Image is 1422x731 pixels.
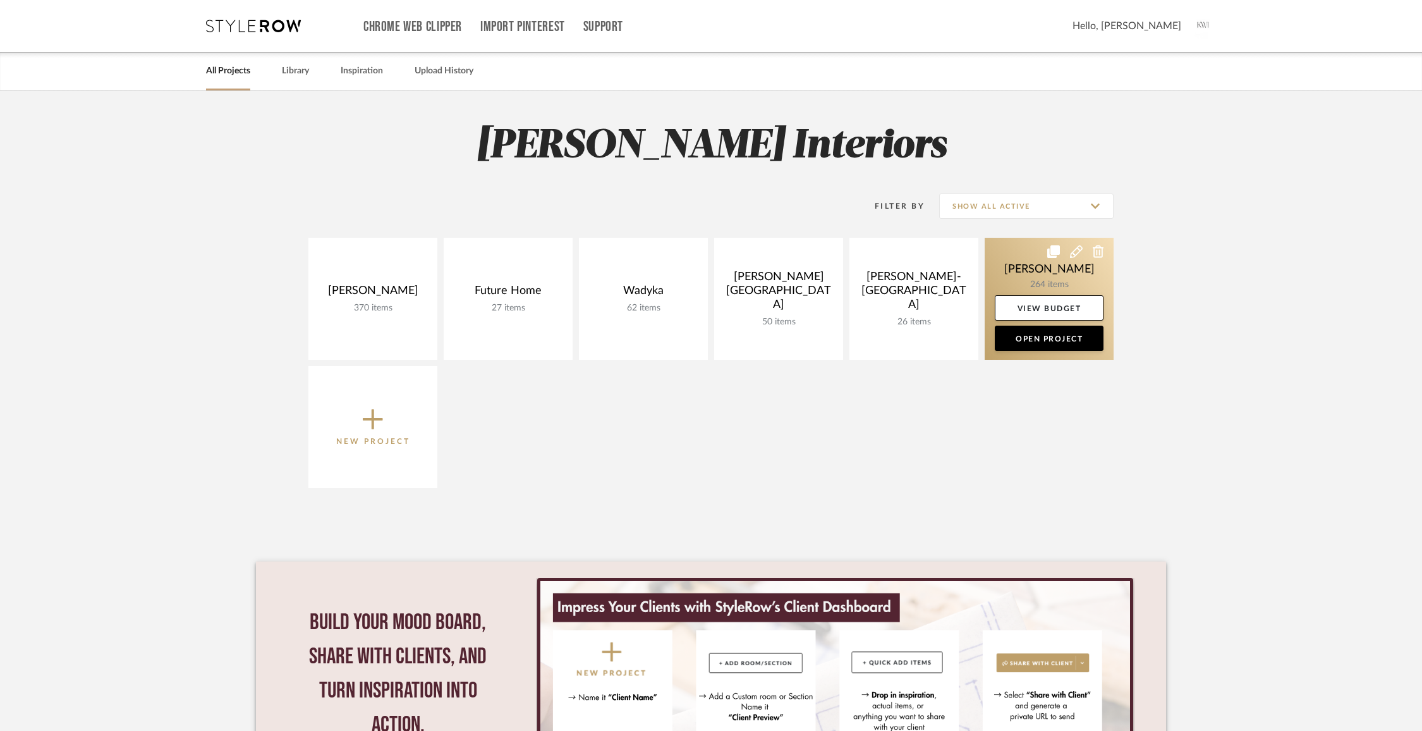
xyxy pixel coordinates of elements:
div: 370 items [319,303,427,314]
a: Open Project [995,326,1103,351]
span: Hello, [PERSON_NAME] [1073,18,1181,34]
button: New Project [308,366,437,488]
a: Inspiration [341,63,383,80]
div: [PERSON_NAME] [319,284,427,303]
p: New Project [336,435,410,448]
div: [PERSON_NAME]- [GEOGRAPHIC_DATA] [860,270,968,317]
div: Filter By [858,200,925,212]
div: 26 items [860,317,968,328]
a: View Budget [995,295,1103,321]
div: Wadyka [589,284,698,303]
a: Library [282,63,309,80]
h2: [PERSON_NAME] Interiors [256,123,1166,170]
div: Future Home [454,284,562,303]
div: 50 items [724,317,833,328]
a: Support [583,21,623,32]
a: Chrome Web Clipper [363,21,462,32]
div: [PERSON_NAME] [GEOGRAPHIC_DATA] [724,270,833,317]
img: avatar [1191,13,1217,39]
a: All Projects [206,63,250,80]
div: 27 items [454,303,562,314]
div: 62 items [589,303,698,314]
a: Import Pinterest [480,21,565,32]
a: Upload History [415,63,473,80]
